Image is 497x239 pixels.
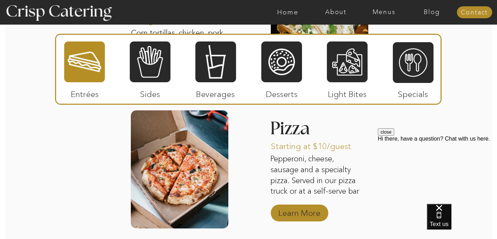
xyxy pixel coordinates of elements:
[270,154,364,197] p: Pepperoni, cheese, sausage and a specialty pizza. Served in our pizza truck or at a self-serve bar
[270,119,343,140] h3: Pizza
[258,82,305,103] p: Desserts
[312,9,360,16] a: About
[276,201,323,221] a: Learn More
[378,128,497,213] iframe: podium webchat widget prompt
[360,9,408,16] a: Menus
[264,9,312,16] a: Home
[131,8,177,29] p: $10/guest
[192,82,239,103] p: Beverages
[408,9,456,16] a: Blog
[61,82,108,103] p: Entrées
[131,28,228,62] p: Corn tortillas, chicken, pork, and all the toppings
[427,204,497,239] iframe: podium webchat widget bubble
[457,9,492,16] a: Contact
[271,134,364,155] p: Starting at $10/guest
[127,82,173,103] p: Sides
[324,82,371,103] p: Light Bites
[390,82,436,103] p: Specials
